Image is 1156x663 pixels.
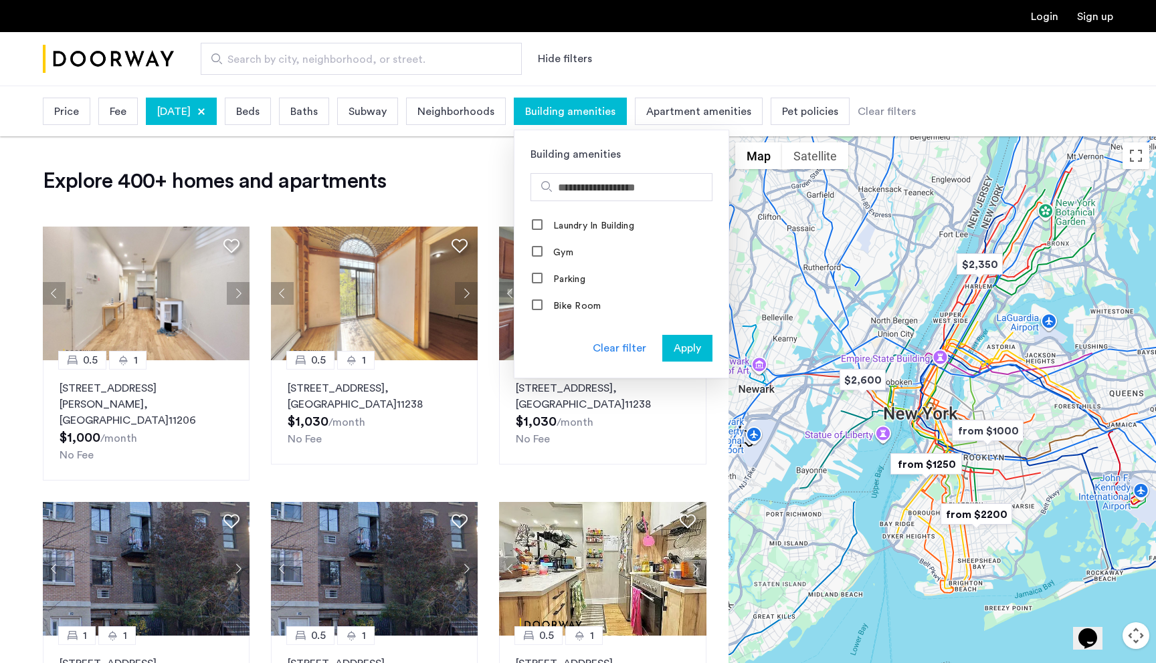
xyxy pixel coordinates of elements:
input: Apartment Search [201,43,522,75]
button: button [662,335,712,362]
span: Neighborhoods [417,104,494,120]
a: Registration [1077,11,1113,22]
div: Clear filters [858,104,916,120]
span: Apartment amenities [646,104,751,120]
a: Cazamio Logo [43,34,174,84]
label: Parking [551,274,585,285]
span: Subway [349,104,387,120]
span: Price [54,104,79,120]
span: Building amenities [525,104,615,120]
span: [DATE] [157,104,191,120]
span: Pet policies [782,104,838,120]
label: Bike Room [551,301,601,311]
div: Clear filter [593,340,646,356]
span: Beds [236,104,260,120]
span: Search by city, neighborhood, or street. [227,51,484,68]
span: Fee [110,104,126,120]
label: Laundry In Building [551,221,634,231]
div: Building amenities [514,130,729,162]
img: logo [43,34,174,84]
span: Baths [290,104,318,120]
button: Show or hide filters [538,51,592,67]
input: Search amenities [558,180,706,196]
label: Gym [551,247,573,258]
span: Apply [674,340,701,356]
a: Login [1031,11,1058,22]
iframe: chat widget [1073,610,1116,650]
